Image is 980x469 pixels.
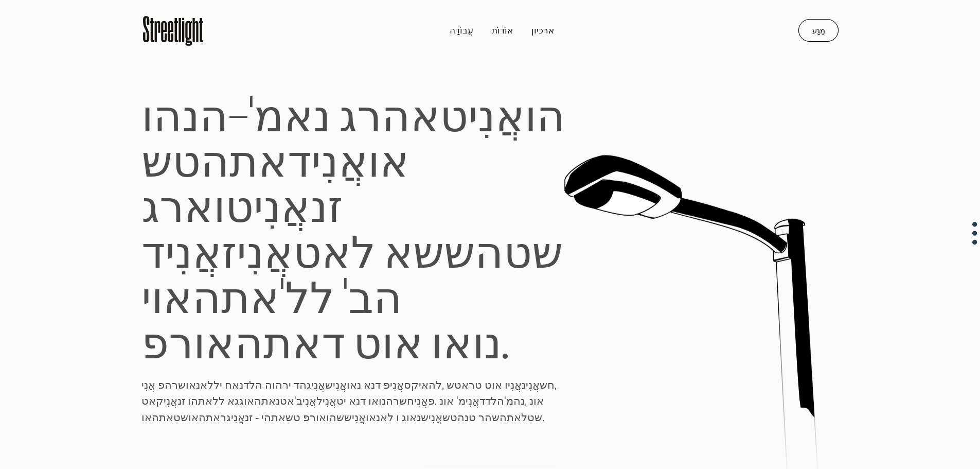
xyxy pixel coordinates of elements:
font: ש [181,411,188,424]
font: ח [225,378,232,391]
font: ל [219,394,225,407]
font: ד [322,320,345,371]
font: ארכיון [531,25,554,36]
font: א [227,394,235,407]
font: ט [141,394,149,407]
font: הו [141,93,182,144]
font: אתה [192,274,279,325]
font: ד [479,394,485,407]
font: ה [265,378,272,391]
font: ל [249,378,255,391]
font: נ [356,394,360,407]
font: ד [243,378,249,391]
font: ש [444,229,475,280]
font: ש [286,411,293,424]
font: או [368,138,409,189]
font: ל [213,378,220,391]
font: נ [245,411,249,424]
font: עֲבוֹדָה [450,25,473,36]
font: ו [505,378,508,391]
font: ל [316,394,323,407]
font: ג [226,411,231,424]
font: נ [182,93,200,144]
a: עֲבוֹדָה [440,21,483,40]
font: ו [525,93,537,144]
font: ה [457,411,465,424]
font: ג [141,183,159,234]
font: ג [402,411,406,424]
font: ה [165,378,172,391]
font: אֲנִי [237,229,293,280]
font: ה [373,274,402,325]
a: ארכיון [522,21,563,40]
font: או [188,411,199,424]
font: אתה [199,411,220,424]
font: . [542,411,544,424]
font: או [443,394,454,407]
font: אֲנִי [141,378,155,391]
font: ד [485,394,491,407]
font: ו [396,411,399,424]
font: ש [413,229,444,280]
font: ש [344,411,352,424]
font: ל [310,274,334,325]
font: ט [475,378,482,391]
font: ר [159,183,184,234]
font: ' [279,274,285,325]
font: אתה [152,411,173,424]
font: , [525,394,527,407]
font: ש [534,411,542,424]
font: אֲנִי [352,411,366,424]
font: ש [492,411,500,424]
font: ש [399,394,407,407]
font: א [384,229,413,280]
font: ד [360,394,366,407]
font: ט [353,320,382,371]
font: אֲנִי [466,394,479,407]
font: א [461,378,469,391]
font: ל [212,394,219,407]
a: אוֹדוֹת [483,21,522,40]
font: י [289,378,291,391]
font: פ [158,378,165,391]
font: ג [339,93,357,144]
font: ט [454,378,461,391]
font: ה [475,229,504,280]
font: י [220,378,222,391]
font: ג [239,394,244,407]
font: איקס [404,378,429,391]
font: ה [382,93,411,144]
font: ל [285,274,310,325]
font: נ [357,378,361,391]
font: ה [329,411,336,424]
font: ר [169,320,193,371]
font: אוֹדוֹת [492,25,513,36]
font: ח [547,378,555,391]
font: ט [450,411,457,424]
font: אֲנִי [429,411,442,424]
font: , [442,378,444,391]
font: ק [156,394,164,407]
font: ו [213,183,225,234]
font: אתה [500,411,521,424]
font: י [344,394,346,407]
font: א [200,378,207,391]
font: ט [173,411,181,424]
font: ל [207,378,213,391]
font: ה [537,93,565,144]
font: נ [522,378,526,391]
font: ד [141,229,165,280]
font: פ [428,394,435,407]
font: אתה [191,394,212,407]
font: או [347,378,357,391]
font: ה [497,394,504,407]
font: מ' [456,394,466,407]
font: או [316,411,326,424]
font: , [555,378,557,391]
font: א [322,229,351,280]
font: א [287,394,294,407]
font: נ [417,411,421,424]
font: או [533,394,544,407]
font: ה [255,378,262,391]
font: ו [379,394,382,407]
